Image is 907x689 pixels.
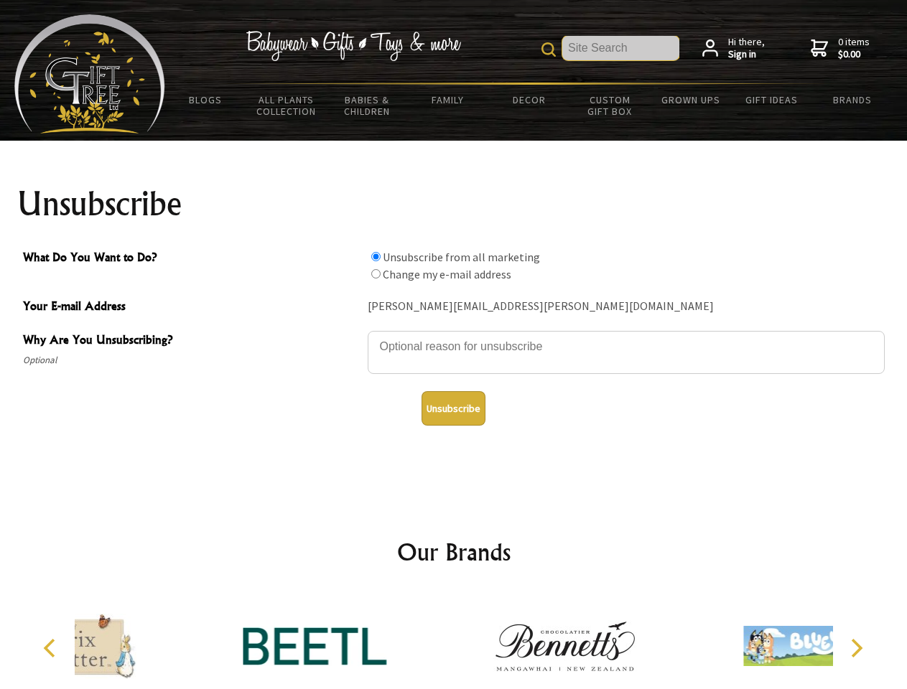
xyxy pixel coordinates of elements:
button: Unsubscribe [422,391,485,426]
span: Your E-mail Address [23,297,361,318]
h2: Our Brands [29,535,879,569]
img: Babywear - Gifts - Toys & more [246,31,461,61]
img: Babyware - Gifts - Toys and more... [14,14,165,133]
a: Decor [488,85,569,115]
strong: Sign in [728,48,765,61]
button: Next [840,632,872,664]
a: Hi there,Sign in [702,36,765,61]
input: Site Search [562,36,679,60]
a: 0 items$0.00 [811,36,870,61]
span: Optional [23,352,361,369]
a: Custom Gift Box [569,85,651,126]
input: What Do You Want to Do? [371,269,381,278]
label: Unsubscribe from all marketing [383,250,540,264]
input: What Do You Want to Do? [371,252,381,261]
a: Family [408,85,489,115]
a: Babies & Children [327,85,408,126]
span: What Do You Want to Do? [23,248,361,269]
a: All Plants Collection [246,85,327,126]
h1: Unsubscribe [17,187,890,221]
a: Gift Ideas [731,85,812,115]
strong: $0.00 [838,48,870,61]
button: Previous [36,632,68,664]
span: 0 items [838,35,870,61]
label: Change my e-mail address [383,267,511,281]
a: BLOGS [165,85,246,115]
a: Brands [812,85,893,115]
a: Grown Ups [650,85,731,115]
textarea: Why Are You Unsubscribing? [368,331,885,374]
img: product search [541,42,556,57]
div: [PERSON_NAME][EMAIL_ADDRESS][PERSON_NAME][DOMAIN_NAME] [368,296,885,318]
span: Why Are You Unsubscribing? [23,331,361,352]
span: Hi there, [728,36,765,61]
